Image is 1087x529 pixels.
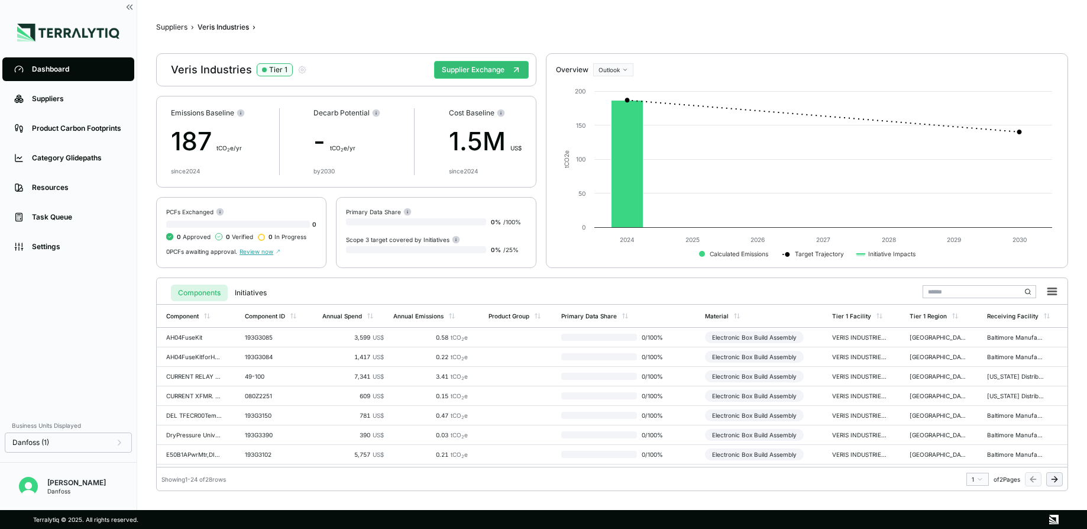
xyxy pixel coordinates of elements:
[461,454,464,459] sub: 2
[576,156,585,163] text: 100
[619,236,634,243] text: 2024
[47,478,106,488] div: [PERSON_NAME]
[750,236,765,243] text: 2026
[191,22,194,32] span: ›
[451,412,468,419] span: tCO e
[166,392,223,399] div: CURRENT XFMR. 0-50/100/200 A/H721HC-D1
[451,451,468,458] span: tCO e
[910,373,966,380] div: [GEOGRAPHIC_DATA]
[461,356,464,362] sub: 2
[216,144,242,151] span: t CO e/yr
[166,373,223,380] div: CURRENT RELAY SWITCH H600-D1
[449,108,522,118] div: Cost Baseline
[987,373,1044,380] div: [US_STATE] Distribution
[373,373,384,380] span: US$
[832,392,889,399] div: VERIS INDUSTRIES - [GEOGRAPHIC_DATA]
[245,353,302,360] div: 193G3084
[987,431,1044,438] div: Baltimore Manufacturing
[987,451,1044,458] div: Baltimore Manufacturing
[637,334,675,341] span: 0 / 100 %
[5,418,132,433] div: Business Units Displayed
[346,235,460,244] div: Scope 3 target covered by Initiatives
[563,150,570,168] text: tCO e
[32,64,122,74] div: Dashboard
[330,144,355,151] span: t CO e/yr
[393,373,468,380] div: 3.41
[510,144,522,151] span: US$
[373,353,384,360] span: US$
[240,248,280,255] span: Review now
[346,207,412,216] div: Primary Data Share
[32,242,122,251] div: Settings
[161,476,226,483] div: Showing 1 - 24 of 28 rows
[637,392,675,399] span: 0 / 100 %
[832,412,889,419] div: VERIS INDUSTRIES - [GEOGRAPHIC_DATA]
[832,353,889,360] div: VERIS INDUSTRIES - [GEOGRAPHIC_DATA]
[816,236,830,243] text: 2027
[268,233,306,240] span: In Progress
[393,451,468,458] div: 0.21
[177,233,211,240] span: Approved
[253,22,255,32] span: ›
[32,94,122,104] div: Suppliers
[832,373,889,380] div: VERIS INDUSTRIES - [GEOGRAPHIC_DATA]
[177,233,181,240] span: 0
[322,373,384,380] div: 7,341
[491,218,501,225] span: 0 %
[576,122,585,129] text: 150
[373,451,384,458] span: US$
[868,250,915,258] text: Initiative Impacts
[987,334,1044,341] div: Baltimore Manufacturing
[987,392,1044,399] div: [US_STATE] Distribution
[575,88,585,95] text: 200
[461,395,464,401] sub: 2
[461,415,464,420] sub: 2
[705,312,729,320] div: Material
[710,250,768,257] text: Calculated Emissions
[166,353,223,360] div: AH04FuseKitforH8463VbMeter
[449,122,522,160] div: 1.5M
[313,122,380,160] div: -
[393,431,468,438] div: 0.03
[503,218,521,225] span: / 100 %
[156,22,187,32] button: Suppliers
[373,392,384,399] span: US$
[910,353,966,360] div: [GEOGRAPHIC_DATA]
[705,449,804,460] div: Electronic Box Build Assembly
[166,248,237,255] span: 0 PCFs awaiting approval.
[451,431,468,438] span: tCO e
[966,473,989,486] button: 1
[268,233,273,240] span: 0
[322,312,362,320] div: Annual Spend
[245,412,302,419] div: 193G3150
[987,353,1044,360] div: Baltimore Manufacturing
[556,65,588,75] div: Overview
[881,236,895,243] text: 2028
[322,353,384,360] div: 1,417
[987,412,1044,419] div: Baltimore Manufacturing
[491,246,501,253] span: 0 %
[449,167,478,175] div: since 2024
[488,312,529,320] div: Product Group
[561,312,617,320] div: Primary Data Share
[832,451,889,458] div: VERIS INDUSTRIES - [GEOGRAPHIC_DATA]
[832,334,889,341] div: VERIS INDUSTRIES - [GEOGRAPHIC_DATA]
[171,285,228,301] button: Components
[637,373,675,380] span: 0 / 100 %
[705,331,804,343] div: Electronic Box Build Assembly
[578,190,585,197] text: 50
[637,412,675,419] span: 0 / 100 %
[705,351,804,363] div: Electronic Box Build Assembly
[245,334,302,341] div: 193G3085
[451,392,468,399] span: tCO e
[685,236,699,243] text: 2025
[12,438,49,447] span: Danfoss (1)
[795,250,844,258] text: Target Trajectory
[637,353,675,360] span: 0 / 100 %
[910,312,947,320] div: Tier 1 Region
[705,370,804,382] div: Electronic Box Build Assembly
[434,61,529,79] button: Supplier Exchange
[461,337,464,342] sub: 2
[245,431,302,438] div: 193G3390
[593,63,633,76] button: Outlook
